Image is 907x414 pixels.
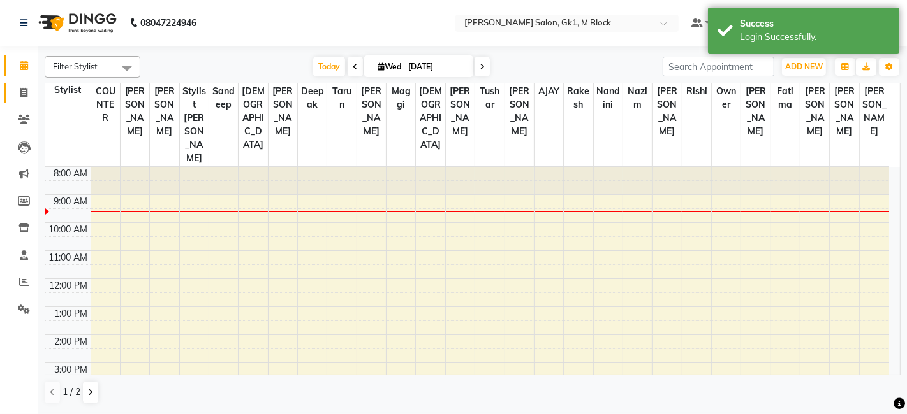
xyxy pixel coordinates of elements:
[374,62,404,71] span: Wed
[782,58,826,76] button: ADD NEW
[663,57,774,76] input: Search Appointment
[446,83,475,139] span: [PERSON_NAME]
[63,385,80,399] span: 1 / 2
[535,83,563,99] span: AJAY
[209,83,238,113] span: Sandeep
[623,83,652,113] span: Nazim
[740,17,890,31] div: Success
[313,57,345,76] span: Today
[52,167,91,180] div: 8:00 AM
[47,251,91,264] div: 11:00 AM
[47,223,91,236] div: 10:00 AM
[741,83,770,139] span: [PERSON_NAME]
[53,61,98,71] span: Filter Stylist
[52,307,91,320] div: 1:00 PM
[239,83,267,153] span: [DEMOGRAPHIC_DATA]
[45,83,91,97] div: Stylist
[594,83,623,113] span: Nandini
[712,83,741,113] span: Owner
[785,62,823,71] span: ADD NEW
[327,83,356,113] span: Tarun
[416,83,445,153] span: [DEMOGRAPHIC_DATA]
[52,363,91,376] div: 3:00 PM
[860,83,889,139] span: [PERSON_NAME]
[121,83,149,139] span: [PERSON_NAME]
[298,83,327,113] span: Deepak
[47,279,91,292] div: 12:00 PM
[740,31,890,44] div: Login Successfully.
[387,83,415,113] span: Maggi
[357,83,386,139] span: [PERSON_NAME]
[150,83,179,139] span: [PERSON_NAME]
[52,195,91,208] div: 9:00 AM
[653,83,681,139] span: [PERSON_NAME]
[564,83,593,113] span: Rakesh
[800,83,829,139] span: [PERSON_NAME]
[33,5,120,41] img: logo
[52,335,91,348] div: 2:00 PM
[140,5,196,41] b: 08047224946
[771,83,800,113] span: Fatima
[505,83,534,139] span: [PERSON_NAME]
[180,83,209,166] span: Stylist [PERSON_NAME]
[269,83,297,139] span: [PERSON_NAME]
[682,83,711,99] span: Rishi
[404,57,468,76] input: 2025-09-03
[830,83,859,139] span: [PERSON_NAME]
[91,83,120,126] span: COUNTER
[475,83,504,113] span: Tushar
